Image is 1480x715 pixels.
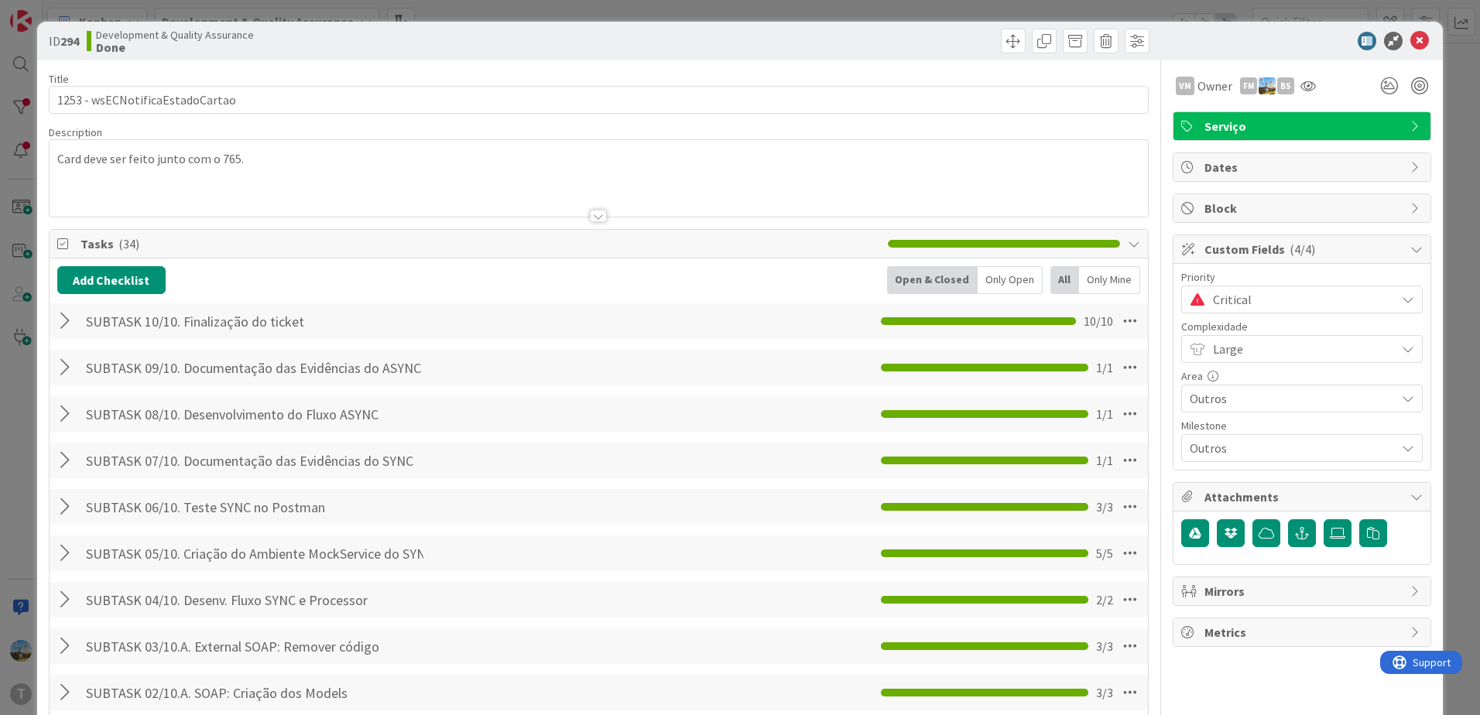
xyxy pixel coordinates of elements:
span: Owner [1197,77,1232,95]
div: Only Open [978,266,1043,294]
b: 294 [60,33,79,49]
span: Description [49,125,102,139]
span: 1 / 1 [1096,451,1113,470]
button: Add Checklist [57,266,166,294]
div: Priority [1181,272,1423,282]
span: 2 / 2 [1096,590,1113,609]
input: Add Checklist... [81,679,429,706]
div: VM [1176,77,1194,95]
span: Metrics [1204,623,1403,641]
input: Add Checklist... [81,586,429,614]
span: ( 4/4 ) [1290,241,1315,257]
div: Milestone [1181,420,1423,431]
span: Outros [1190,437,1388,459]
span: Critical [1213,289,1388,310]
span: 10 / 10 [1084,312,1113,330]
div: All [1050,266,1079,294]
span: 3 / 3 [1096,683,1113,702]
span: 5 / 5 [1096,544,1113,563]
span: Outros [1190,388,1388,409]
span: 3 / 3 [1096,498,1113,516]
span: Mirrors [1204,582,1403,600]
span: 1 / 1 [1096,405,1113,423]
b: Done [96,41,254,53]
p: Card deve ser feito junto com o 765. [57,150,1140,168]
span: Serviço [1204,117,1403,135]
div: Complexidade [1181,321,1423,332]
span: Attachments [1204,487,1403,506]
div: Area [1181,371,1423,381]
span: Large [1213,338,1388,360]
span: Support [33,2,70,21]
span: ID [49,32,79,50]
input: Add Checklist... [81,632,429,660]
span: Tasks [81,234,880,253]
span: Custom Fields [1204,240,1403,258]
span: Development & Quality Assurance [96,29,254,41]
span: Block [1204,199,1403,217]
span: ( 34 ) [118,236,139,251]
input: Add Checklist... [81,354,429,381]
label: Title [49,72,69,86]
div: BS [1277,77,1294,94]
input: Add Checklist... [81,493,429,521]
div: FM [1240,77,1257,94]
input: Add Checklist... [81,446,429,474]
span: 3 / 3 [1096,637,1113,655]
input: Add Checklist... [81,539,429,567]
div: Only Mine [1079,266,1140,294]
input: type card name here... [49,86,1149,114]
div: Open & Closed [887,266,978,294]
input: Add Checklist... [81,400,429,428]
input: Add Checklist... [81,307,429,335]
span: 1 / 1 [1096,358,1113,377]
span: Dates [1204,158,1403,176]
img: DG [1259,77,1276,94]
